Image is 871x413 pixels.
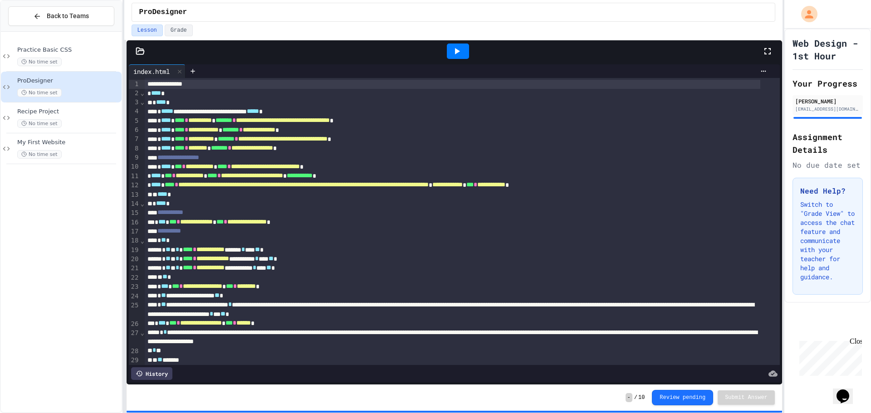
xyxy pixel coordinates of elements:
[129,320,140,329] div: 26
[140,200,144,207] span: Fold line
[796,337,862,376] iframe: chat widget
[129,273,140,282] div: 22
[129,107,140,116] div: 4
[129,347,140,356] div: 28
[17,119,62,128] span: No time set
[129,172,140,181] div: 11
[634,394,637,401] span: /
[793,160,863,170] div: No due date set
[17,108,120,116] span: Recipe Project
[17,46,120,54] span: Practice Basic CSS
[129,227,140,236] div: 17
[129,80,140,89] div: 1
[129,135,140,144] div: 7
[725,394,768,401] span: Submit Answer
[8,6,114,26] button: Back to Teams
[129,89,140,98] div: 2
[626,393,632,402] span: -
[47,11,89,21] span: Back to Teams
[129,126,140,135] div: 6
[129,117,140,126] div: 5
[140,329,144,336] span: Fold line
[129,282,140,292] div: 23
[4,4,63,58] div: Chat with us now!Close
[718,390,775,405] button: Submit Answer
[129,162,140,171] div: 10
[795,106,860,112] div: [EMAIL_ADDRESS][DOMAIN_NAME]
[129,190,140,199] div: 13
[129,181,140,190] div: 12
[140,98,144,106] span: Fold line
[129,255,140,264] div: 20
[165,24,193,36] button: Grade
[793,77,863,90] h2: Your Progress
[129,67,174,76] div: index.html
[129,236,140,245] div: 18
[132,24,163,36] button: Lesson
[140,89,144,97] span: Fold line
[17,58,62,66] span: No time set
[17,139,120,146] span: My First Website
[652,390,713,405] button: Review pending
[793,131,863,156] h2: Assignment Details
[17,150,62,159] span: No time set
[129,64,186,78] div: index.html
[129,153,140,162] div: 9
[129,144,140,153] div: 8
[129,292,140,301] div: 24
[129,329,140,347] div: 27
[129,301,140,320] div: 25
[129,209,140,218] div: 15
[140,237,144,244] span: Fold line
[131,367,172,380] div: History
[139,7,187,18] span: ProDesigner
[17,77,120,85] span: ProDesigner
[129,199,140,209] div: 14
[17,88,62,97] span: No time set
[800,200,855,282] p: Switch to "Grade View" to access the chat feature and communicate with your teacher for help and ...
[833,377,862,404] iframe: chat widget
[793,37,863,62] h1: Web Design - 1st Hour
[800,185,855,196] h3: Need Help?
[129,246,140,255] div: 19
[129,98,140,107] div: 3
[129,264,140,273] div: 21
[638,394,645,401] span: 10
[129,218,140,227] div: 16
[129,356,140,365] div: 29
[795,97,860,105] div: [PERSON_NAME]
[792,4,820,24] div: My Account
